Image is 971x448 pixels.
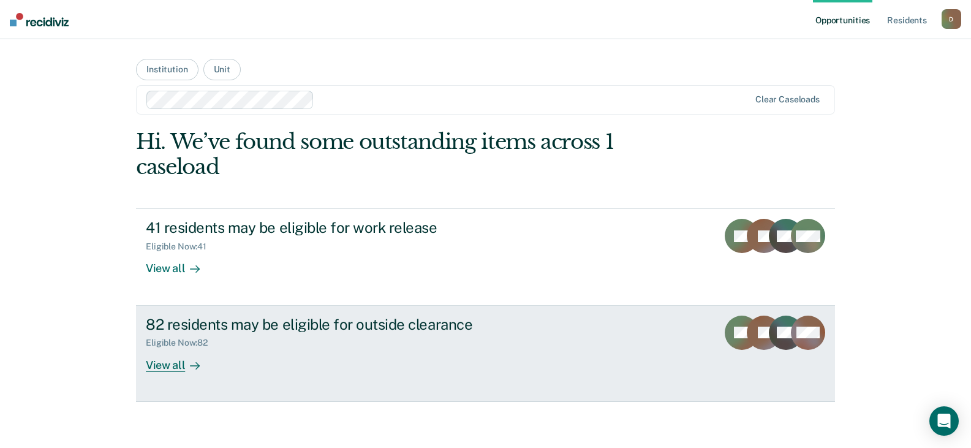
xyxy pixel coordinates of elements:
[136,59,198,80] button: Institution
[929,406,959,436] div: Open Intercom Messenger
[755,94,820,105] div: Clear caseloads
[942,9,961,29] button: D
[136,129,695,180] div: Hi. We’ve found some outstanding items across 1 caseload
[10,13,69,26] img: Recidiviz
[146,252,214,276] div: View all
[146,316,576,333] div: 82 residents may be eligible for outside clearance
[146,348,214,372] div: View all
[136,208,835,305] a: 41 residents may be eligible for work releaseEligible Now:41View all
[146,241,216,252] div: Eligible Now : 41
[146,219,576,237] div: 41 residents may be eligible for work release
[203,59,241,80] button: Unit
[136,306,835,402] a: 82 residents may be eligible for outside clearanceEligible Now:82View all
[146,338,217,348] div: Eligible Now : 82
